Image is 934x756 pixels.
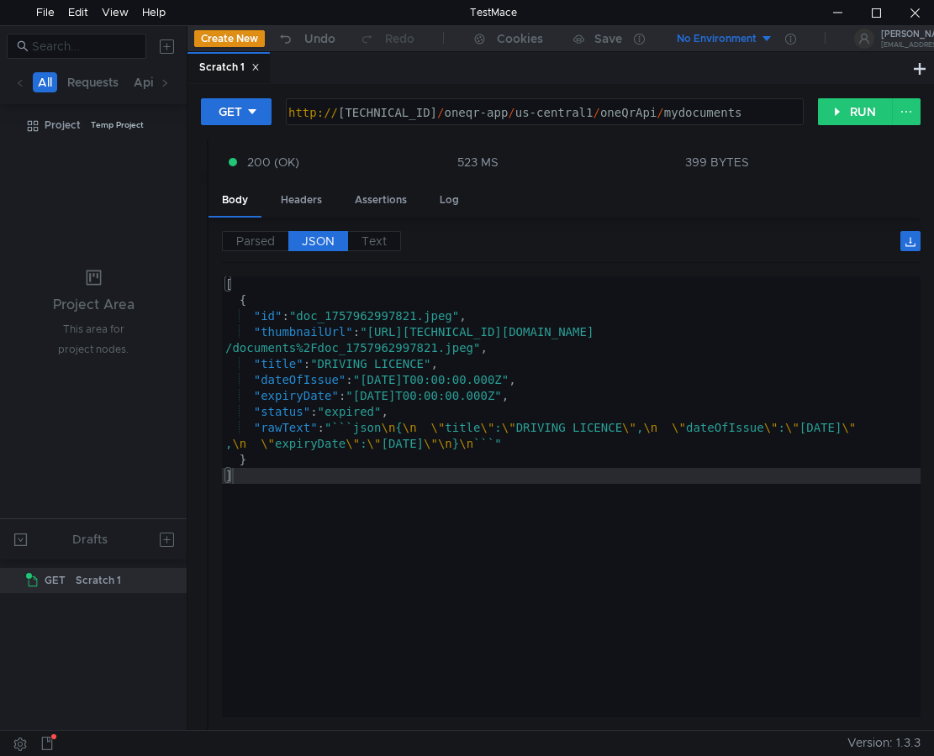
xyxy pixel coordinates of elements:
span: 200 (OK) [247,153,299,171]
input: Search... [32,37,136,55]
div: Headers [267,185,335,216]
div: Body [208,185,261,218]
div: Log [426,185,472,216]
div: 399 BYTES [685,155,749,170]
div: Temp Project [91,113,144,138]
button: Api [129,72,159,92]
span: GET [45,568,66,593]
button: RUN [818,98,893,125]
span: Text [361,234,387,249]
button: Redo [347,26,426,51]
button: GET [201,98,272,125]
div: 523 MS [457,155,499,170]
button: Requests [62,72,124,92]
span: Parsed [236,234,275,249]
div: No Environment [677,31,757,47]
div: Scratch 1 [76,568,121,593]
button: No Environment [657,25,773,52]
button: Create New [194,30,265,47]
div: Drafts [72,529,108,549]
button: All [33,72,57,92]
div: Headers [201,139,269,171]
button: Undo [265,26,347,51]
div: Assertions [341,185,420,216]
span: JSON [302,234,335,249]
div: Project [45,113,81,138]
span: Version: 1.3.3 [847,731,921,755]
div: Scratch 1 [199,59,260,76]
div: Undo [304,29,335,49]
div: Save [594,33,622,45]
div: Cookies [497,29,543,49]
div: Redo [385,29,414,49]
div: GET [219,102,242,121]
